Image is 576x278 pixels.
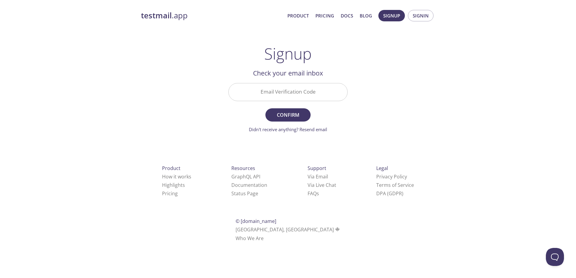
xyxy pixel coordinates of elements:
[231,165,255,171] span: Resources
[308,165,326,171] span: Support
[413,12,429,20] span: Signin
[308,173,328,180] a: Via Email
[264,45,312,63] h1: Signup
[162,182,185,188] a: Highlights
[317,190,319,197] span: s
[141,10,172,21] strong: testmail
[308,190,319,197] a: FAQ
[408,10,434,21] button: Signin
[141,11,283,21] a: testmail.app
[376,190,403,197] a: DPA (GDPR)
[383,12,400,20] span: Signup
[308,182,336,188] a: Via Live Chat
[231,173,260,180] a: GraphQL API
[546,248,564,266] iframe: Help Scout Beacon - Open
[315,12,334,20] a: Pricing
[236,235,264,242] a: Who We Are
[360,12,372,20] a: Blog
[376,173,407,180] a: Privacy Policy
[236,218,276,224] span: © [DOMAIN_NAME]
[231,182,267,188] a: Documentation
[378,10,405,21] button: Signup
[228,68,348,78] h2: Check your email inbox
[162,190,178,197] a: Pricing
[162,173,191,180] a: How it works
[376,182,414,188] a: Terms of Service
[265,108,311,122] button: Confirm
[236,226,341,233] span: [GEOGRAPHIC_DATA], [GEOGRAPHIC_DATA]
[341,12,353,20] a: Docs
[287,12,309,20] a: Product
[249,126,327,132] a: Didn't receive anything? Resend email
[231,190,258,197] a: Status Page
[162,165,180,171] span: Product
[272,111,304,119] span: Confirm
[376,165,388,171] span: Legal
